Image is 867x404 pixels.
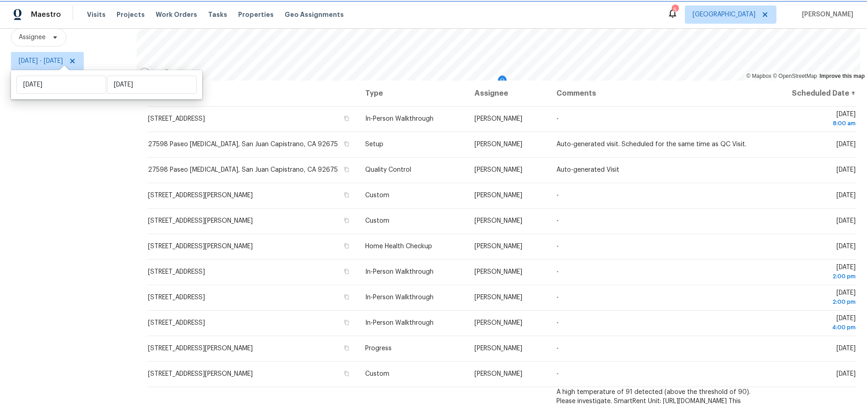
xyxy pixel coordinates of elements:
[365,192,389,199] span: Custom
[556,294,559,301] span: -
[148,345,253,352] span: [STREET_ADDRESS][PERSON_NAME]
[798,10,853,19] span: [PERSON_NAME]
[820,73,865,79] a: Improve this map
[148,269,205,275] span: [STREET_ADDRESS]
[238,10,274,19] span: Properties
[556,141,746,148] span: Auto-generated visit. Scheduled for the same time as QC Visit.
[474,320,522,326] span: [PERSON_NAME]
[474,167,522,173] span: [PERSON_NAME]
[474,243,522,250] span: [PERSON_NAME]
[498,76,507,90] div: Map marker
[769,323,856,332] div: 4:00 pm
[342,216,351,225] button: Copy Address
[148,141,338,148] span: 27598 Paseo [MEDICAL_DATA], San Juan Capistrano, CA 92675
[769,119,856,128] div: 8:00 am
[474,269,522,275] span: [PERSON_NAME]
[107,76,197,94] input: End date
[549,81,762,106] th: Comments
[156,10,197,19] span: Work Orders
[769,315,856,332] span: [DATE]
[556,116,559,122] span: -
[365,320,433,326] span: In-Person Walkthrough
[19,56,63,66] span: [DATE] - [DATE]
[342,318,351,327] button: Copy Address
[836,218,856,224] span: [DATE]
[148,294,205,301] span: [STREET_ADDRESS]
[365,371,389,377] span: Custom
[148,218,253,224] span: [STREET_ADDRESS][PERSON_NAME]
[836,243,856,250] span: [DATE]
[762,81,856,106] th: Scheduled Date ↑
[19,33,46,42] span: Assignee
[556,320,559,326] span: -
[342,293,351,301] button: Copy Address
[556,345,559,352] span: -
[208,11,227,18] span: Tasks
[474,192,522,199] span: [PERSON_NAME]
[117,10,145,19] span: Projects
[746,73,771,79] a: Mapbox
[556,167,619,173] span: Auto-generated Visit
[769,272,856,281] div: 2:00 pm
[365,269,433,275] span: In-Person Walkthrough
[285,10,344,19] span: Geo Assignments
[342,114,351,123] button: Copy Address
[769,264,856,281] span: [DATE]
[87,10,106,19] span: Visits
[31,10,61,19] span: Maestro
[474,141,522,148] span: [PERSON_NAME]
[474,371,522,377] span: [PERSON_NAME]
[148,192,253,199] span: [STREET_ADDRESS][PERSON_NAME]
[474,218,522,224] span: [PERSON_NAME]
[148,243,253,250] span: [STREET_ADDRESS][PERSON_NAME]
[769,297,856,307] div: 2:00 pm
[467,81,550,106] th: Assignee
[365,141,383,148] span: Setup
[342,267,351,276] button: Copy Address
[148,81,358,106] th: Address
[556,192,559,199] span: -
[556,371,559,377] span: -
[139,67,179,78] a: Mapbox homepage
[556,269,559,275] span: -
[769,111,856,128] span: [DATE]
[365,167,411,173] span: Quality Control
[342,242,351,250] button: Copy Address
[342,369,351,378] button: Copy Address
[556,218,559,224] span: -
[365,294,433,301] span: In-Person Walkthrough
[474,345,522,352] span: [PERSON_NAME]
[342,165,351,174] button: Copy Address
[342,140,351,148] button: Copy Address
[365,116,433,122] span: In-Person Walkthrough
[672,5,678,15] div: 5
[693,10,755,19] span: [GEOGRAPHIC_DATA]
[836,167,856,173] span: [DATE]
[16,76,106,94] input: Start date
[342,344,351,352] button: Copy Address
[365,243,432,250] span: Home Health Checkup
[556,243,559,250] span: -
[148,116,205,122] span: [STREET_ADDRESS]
[769,290,856,307] span: [DATE]
[358,81,467,106] th: Type
[148,167,338,173] span: 27598 Paseo [MEDICAL_DATA], San Juan Capistrano, CA 92675
[474,116,522,122] span: [PERSON_NAME]
[836,141,856,148] span: [DATE]
[365,345,392,352] span: Progress
[148,320,205,326] span: [STREET_ADDRESS]
[836,192,856,199] span: [DATE]
[342,191,351,199] button: Copy Address
[773,73,817,79] a: OpenStreetMap
[836,371,856,377] span: [DATE]
[836,345,856,352] span: [DATE]
[148,371,253,377] span: [STREET_ADDRESS][PERSON_NAME]
[365,218,389,224] span: Custom
[474,294,522,301] span: [PERSON_NAME]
